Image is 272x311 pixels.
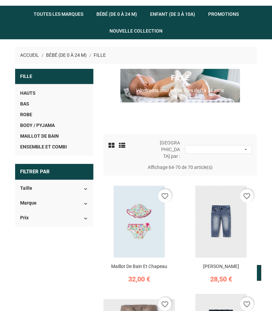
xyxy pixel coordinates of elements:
[108,87,252,94] p: Vêtements pour bébés filles de 0 à 24 mois
[128,275,150,283] span: 32,00 €
[103,69,257,102] img: Jojo&Co : Vêtements et Accessoires bébé fille - Antibes
[243,147,248,152] i: 
[240,297,254,311] button: favorite_border
[83,186,89,192] i: 
[103,164,257,171] div: Affichage 64-70 de 70 article(s)
[20,201,78,206] p: Marque
[111,264,167,269] a: Maillot de bain et chapeau
[20,186,78,191] p: Taille
[108,74,252,82] h1: Fille
[185,145,252,154] button: 
[103,23,169,39] a: Nouvelle Collection
[158,189,172,203] button: favorite_border
[20,98,88,109] a: Bas
[202,6,245,23] a: Promotions
[160,139,185,160] span: [GEOGRAPHIC_DATA] par :
[161,192,169,200] i: favorite_border
[240,189,254,203] button: favorite_border
[46,52,87,58] span: Bébé (de 0 à 24 m)
[20,109,88,120] a: Robe
[20,120,88,131] a: Body / Pyjama
[20,88,88,98] a: Hauts
[15,69,93,84] a: Fille
[90,6,143,23] a: Bébé (de 0 à 24 m)
[161,300,169,308] i: favorite_border
[94,52,106,58] a: Fille
[15,164,93,180] p: Filtrer par
[28,6,89,23] a: Toutes les marques
[83,201,89,207] i: 
[20,52,40,58] a: Accueil
[20,215,78,220] p: Prix
[185,186,257,258] img: Jeans bébé - MAYORAL | Boutique Jojo&Co
[203,264,239,269] a: [PERSON_NAME]
[83,216,89,222] i: 
[103,186,175,258] img: Maillot de bain bébé fille - MAYORAL | Boutique Jojo&Co
[46,52,88,58] a: Bébé (de 0 à 24 m)
[144,6,201,23] a: Enfant (de 3 à 10A)
[210,275,232,283] span: 28,50 €
[243,192,251,200] i: favorite_border
[20,131,88,141] a: Maillot de Bain
[158,297,172,311] button: favorite_border
[243,300,251,308] i: favorite_border
[20,52,39,58] span: Accueil
[20,141,88,152] a: Ensemble et Combi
